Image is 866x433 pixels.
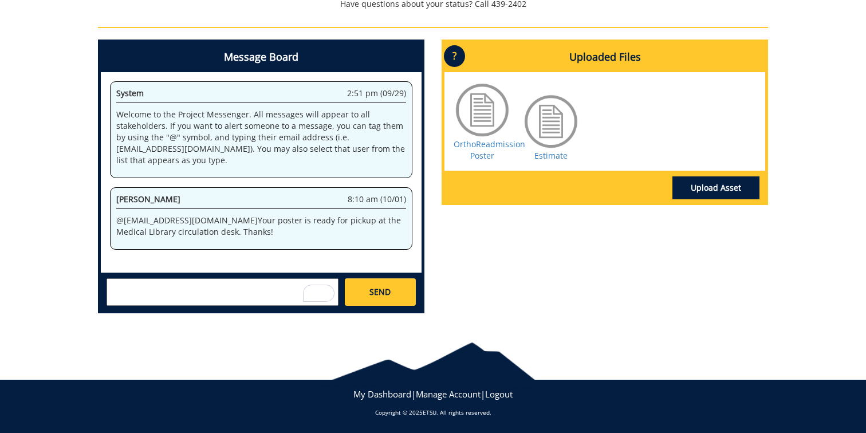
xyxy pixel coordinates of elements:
span: SEND [369,286,391,298]
a: Manage Account [416,388,481,400]
a: ETSU [423,408,436,416]
span: [PERSON_NAME] [116,194,180,204]
h4: Uploaded Files [444,42,765,72]
a: SEND [345,278,416,306]
h4: Message Board [101,42,422,72]
textarea: To enrich screen reader interactions, please activate Accessibility in Grammarly extension settings [107,278,338,306]
p: Welcome to the Project Messenger. All messages will appear to all stakeholders. If you want to al... [116,109,406,166]
a: Estimate [534,150,568,161]
a: Upload Asset [672,176,759,199]
a: My Dashboard [353,388,411,400]
p: ? [444,45,465,67]
span: 2:51 pm (09/29) [347,88,406,99]
span: System [116,88,144,99]
a: Logout [485,388,513,400]
p: @ [EMAIL_ADDRESS][DOMAIN_NAME] Your poster is ready for pickup at the Medical Library circulation... [116,215,406,238]
a: OrthoReadmission Poster [454,139,525,161]
span: 8:10 am (10/01) [348,194,406,205]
